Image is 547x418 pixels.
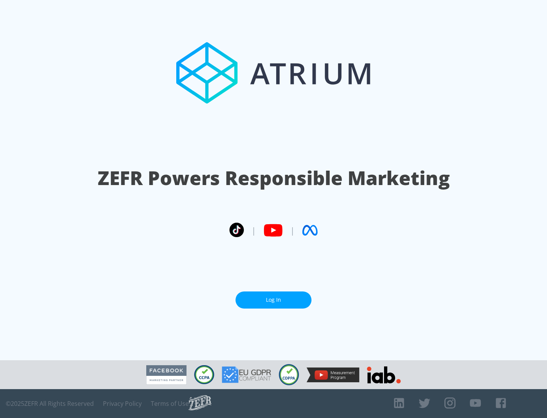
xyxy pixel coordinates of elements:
span: © 2025 ZEFR All Rights Reserved [6,400,94,407]
img: YouTube Measurement Program [307,367,359,382]
span: | [251,225,256,236]
a: Log In [236,291,311,309]
img: Facebook Marketing Partner [146,365,187,385]
img: GDPR Compliant [222,366,271,383]
h1: ZEFR Powers Responsible Marketing [98,165,450,191]
img: COPPA Compliant [279,364,299,385]
span: | [290,225,295,236]
a: Privacy Policy [103,400,142,407]
a: Terms of Use [151,400,189,407]
img: CCPA Compliant [194,365,214,384]
img: IAB [367,366,401,383]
